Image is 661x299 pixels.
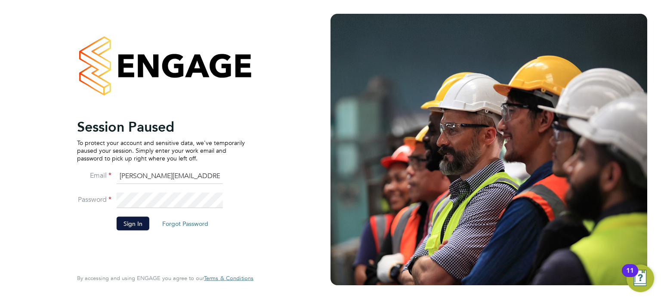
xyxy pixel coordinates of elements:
span: By accessing and using ENGAGE you agree to our [77,274,253,282]
button: Forgot Password [155,216,215,230]
label: Password [77,195,111,204]
h2: Session Paused [77,118,245,135]
input: Enter your work email... [117,169,223,184]
div: 11 [626,271,634,282]
p: To protect your account and sensitive data, we've temporarily paused your session. Simply enter y... [77,139,245,162]
button: Open Resource Center, 11 new notifications [627,265,654,292]
label: Email [77,171,111,180]
a: Terms & Conditions [204,275,253,282]
button: Sign In [117,216,149,230]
